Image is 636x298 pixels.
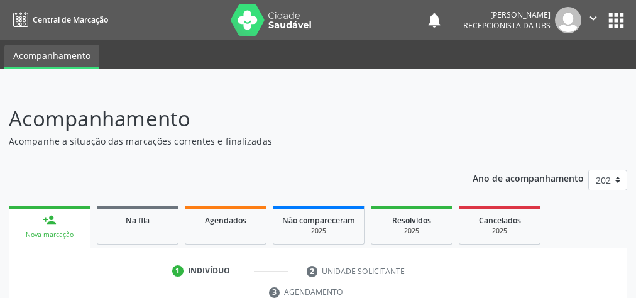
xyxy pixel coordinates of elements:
i:  [586,11,600,25]
a: Central de Marcação [9,9,108,30]
div: Indivíduo [188,265,230,277]
p: Acompanhamento [9,103,442,135]
a: Acompanhamento [4,45,99,69]
div: [PERSON_NAME] [463,9,551,20]
span: Cancelados [479,215,521,226]
p: Ano de acompanhamento [473,170,584,185]
div: Nova marcação [18,230,82,240]
button: notifications [425,11,443,29]
div: 1 [172,265,184,277]
p: Acompanhe a situação das marcações correntes e finalizadas [9,135,442,148]
img: img [555,7,581,33]
span: Recepcionista da UBS [463,20,551,31]
span: Resolvidos [392,215,431,226]
span: Na fila [126,215,150,226]
div: 2025 [380,226,443,236]
button: apps [605,9,627,31]
div: 2025 [282,226,355,236]
div: person_add [43,213,57,227]
div: 2025 [468,226,531,236]
button:  [581,7,605,33]
span: Agendados [205,215,246,226]
span: Não compareceram [282,215,355,226]
span: Central de Marcação [33,14,108,25]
